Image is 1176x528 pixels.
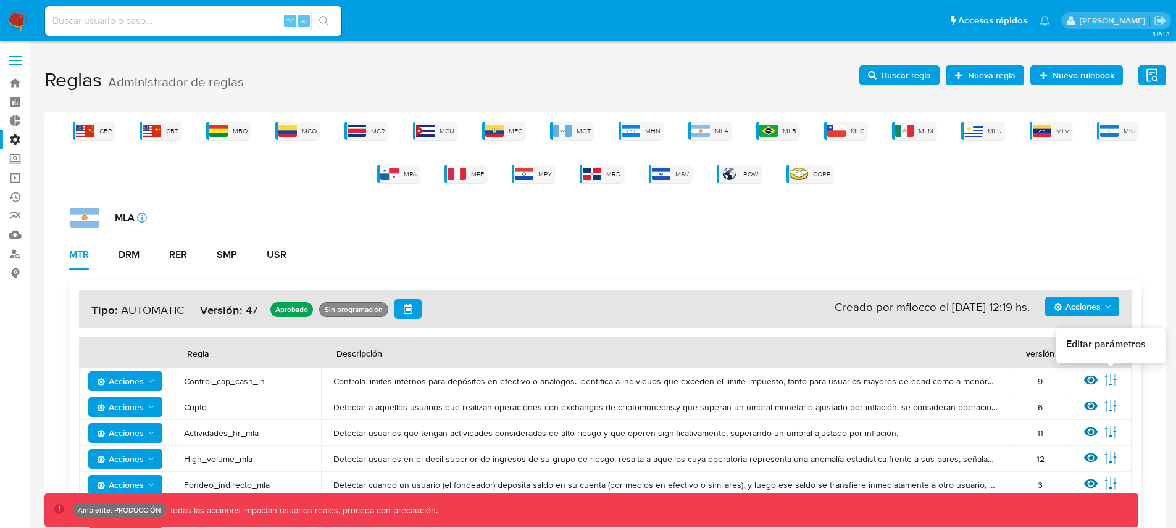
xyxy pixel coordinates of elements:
input: Buscar usuario o caso... [45,13,341,29]
p: Todas las acciones impactan usuarios reales, proceda con precaución. [166,505,438,516]
span: ⌥ [285,15,294,27]
span: Editar parámetros [1066,337,1146,351]
a: Notificaciones [1040,15,1050,26]
span: s [302,15,306,27]
span: Accesos rápidos [958,14,1027,27]
p: pio.zecchi@mercadolibre.com [1080,15,1149,27]
p: Ambiente: PRODUCCIÓN [78,508,161,513]
button: search-icon [311,12,336,30]
a: Salir [1154,14,1167,27]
